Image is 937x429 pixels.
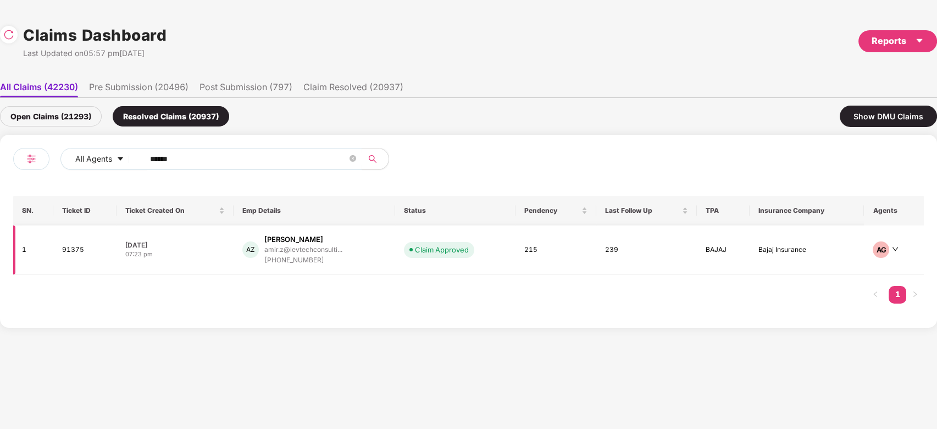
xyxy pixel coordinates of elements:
th: Status [395,196,516,226]
span: Pendency [524,206,579,215]
div: Claim Approved [415,244,469,255]
li: Post Submission (797) [199,81,292,97]
span: Last Follow Up [605,206,680,215]
span: left [872,291,879,298]
li: Pre Submission (20496) [89,81,188,97]
img: svg+xml;base64,PHN2ZyBpZD0iUmVsb2FkLTMyeDMyIiB4bWxucz0iaHR0cDovL3d3dy53My5vcmcvMjAwMC9zdmciIHdpZH... [3,29,14,40]
div: Resolved Claims (20937) [113,106,229,127]
td: 1 [13,226,53,275]
div: [PERSON_NAME] [264,234,323,245]
span: Ticket Created On [125,206,217,215]
th: Agents [864,196,924,226]
th: Last Follow Up [596,196,697,226]
div: [DATE] [125,240,225,250]
span: search [362,155,383,163]
button: left [867,286,884,304]
td: 91375 [53,226,117,275]
div: amir.z@levtechconsulti... [264,246,342,253]
button: right [906,286,924,304]
td: Bajaj Insurance [750,226,864,275]
span: All Agents [75,153,112,165]
td: 215 [515,226,596,275]
span: caret-down [117,155,124,164]
li: Previous Page [867,286,884,304]
th: SN. [13,196,53,226]
span: close-circle [350,155,356,162]
h1: Claims Dashboard [23,23,167,47]
th: Pendency [515,196,596,226]
button: All Agentscaret-down [60,148,148,170]
th: Ticket Created On [117,196,234,226]
span: down [892,246,899,252]
div: Show DMU Claims [840,106,937,127]
th: Ticket ID [53,196,117,226]
th: TPA [697,196,750,226]
div: [PHONE_NUMBER] [264,255,342,266]
div: 07:23 pm [125,250,225,259]
div: AG [873,241,889,258]
th: Insurance Company [750,196,864,226]
span: caret-down [915,36,924,45]
td: 239 [596,226,697,275]
span: close-circle [350,154,356,164]
img: svg+xml;base64,PHN2ZyB4bWxucz0iaHR0cDovL3d3dy53My5vcmcvMjAwMC9zdmciIHdpZHRoPSIyNCIgaGVpZ2h0PSIyNC... [25,152,38,166]
li: Claim Resolved (20937) [303,81,403,97]
li: 1 [889,286,906,304]
td: BAJAJ [697,226,750,275]
div: AZ [242,241,259,258]
button: search [362,148,389,170]
li: Next Page [906,286,924,304]
span: right [912,291,918,298]
div: Last Updated on 05:57 pm[DATE] [23,47,167,59]
div: Reports [872,34,924,48]
th: Emp Details [234,196,395,226]
a: 1 [889,286,906,302]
